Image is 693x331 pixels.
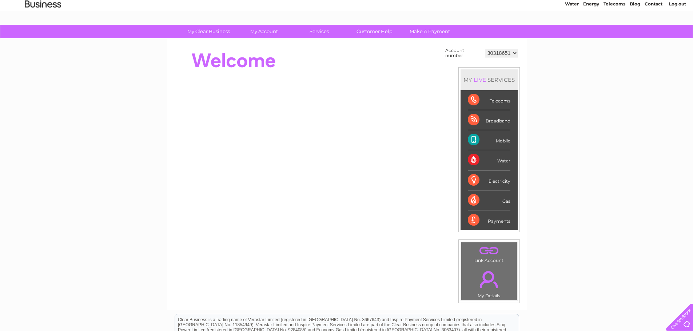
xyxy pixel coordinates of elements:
a: . [463,267,515,292]
a: Energy [583,31,599,36]
a: Make A Payment [400,25,460,38]
div: Broadband [468,110,510,130]
a: Telecoms [604,31,625,36]
div: Electricity [468,170,510,190]
div: MY SERVICES [461,69,518,90]
div: Water [468,150,510,170]
a: Contact [645,31,662,36]
a: My Account [234,25,294,38]
a: Water [565,31,579,36]
div: Gas [468,190,510,210]
div: Payments [468,210,510,230]
div: Clear Business is a trading name of Verastar Limited (registered in [GEOGRAPHIC_DATA] No. 3667643... [175,4,519,35]
a: . [463,244,515,257]
td: Link Account [461,242,517,265]
div: Telecoms [468,90,510,110]
a: Blog [630,31,640,36]
div: Mobile [468,130,510,150]
td: Account number [443,46,483,60]
div: LIVE [472,76,487,83]
a: Customer Help [344,25,405,38]
td: My Details [461,265,517,300]
a: Log out [669,31,686,36]
a: My Clear Business [179,25,239,38]
a: 0333 014 3131 [556,4,606,13]
a: Services [289,25,349,38]
img: logo.png [24,19,61,41]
